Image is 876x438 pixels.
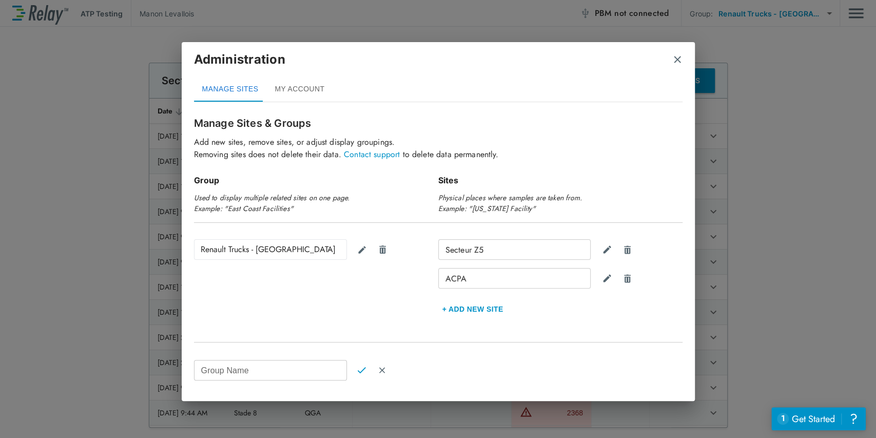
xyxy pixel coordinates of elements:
[616,268,637,289] button: Delete site
[438,268,683,289] div: ACPA edit iconDrawer Icon
[771,407,866,430] iframe: Resource center
[602,273,612,283] img: Edit site
[372,360,392,380] button: Cancel
[438,268,591,289] div: ACPA
[357,245,367,255] img: edit icon
[622,245,632,255] img: Delete site
[596,239,616,260] button: Edit site
[194,193,350,214] em: Used to display multiple related sites on one page. Example: "East Coast Facilities"
[602,244,612,255] img: Edit site
[351,239,372,260] button: Edit group
[194,116,683,131] p: Manage Sites & Groups
[438,297,508,321] button: + Add new Site
[194,239,347,260] div: Renault Trucks - [GEOGRAPHIC_DATA]
[672,54,683,65] img: Close
[438,193,582,214] em: Physical places where samples are taken from. Example: "[US_STATE] Facility"
[344,148,400,160] a: Contact support
[266,77,333,102] button: MY ACCOUNT
[351,360,372,380] button: Confirm
[378,366,386,375] img: Close Icon
[616,239,637,260] button: Delete site
[438,174,683,186] p: Sites
[596,268,616,289] button: Edit site
[194,174,438,186] p: Group
[672,54,683,65] button: close
[622,274,632,283] img: Delete site
[372,239,392,260] button: Delete group
[438,239,683,260] div: Secteur Z5 edit iconDrawer Icon
[194,136,683,161] p: Add new sites, remove sites, or adjust display groupings. Removing sites does not delete their da...
[194,50,285,69] p: Administration
[202,85,259,94] font: MANAGE SITES
[357,366,366,375] img: Close Icon
[378,244,387,255] img: Delete Icon
[438,239,591,260] div: Secteur Z5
